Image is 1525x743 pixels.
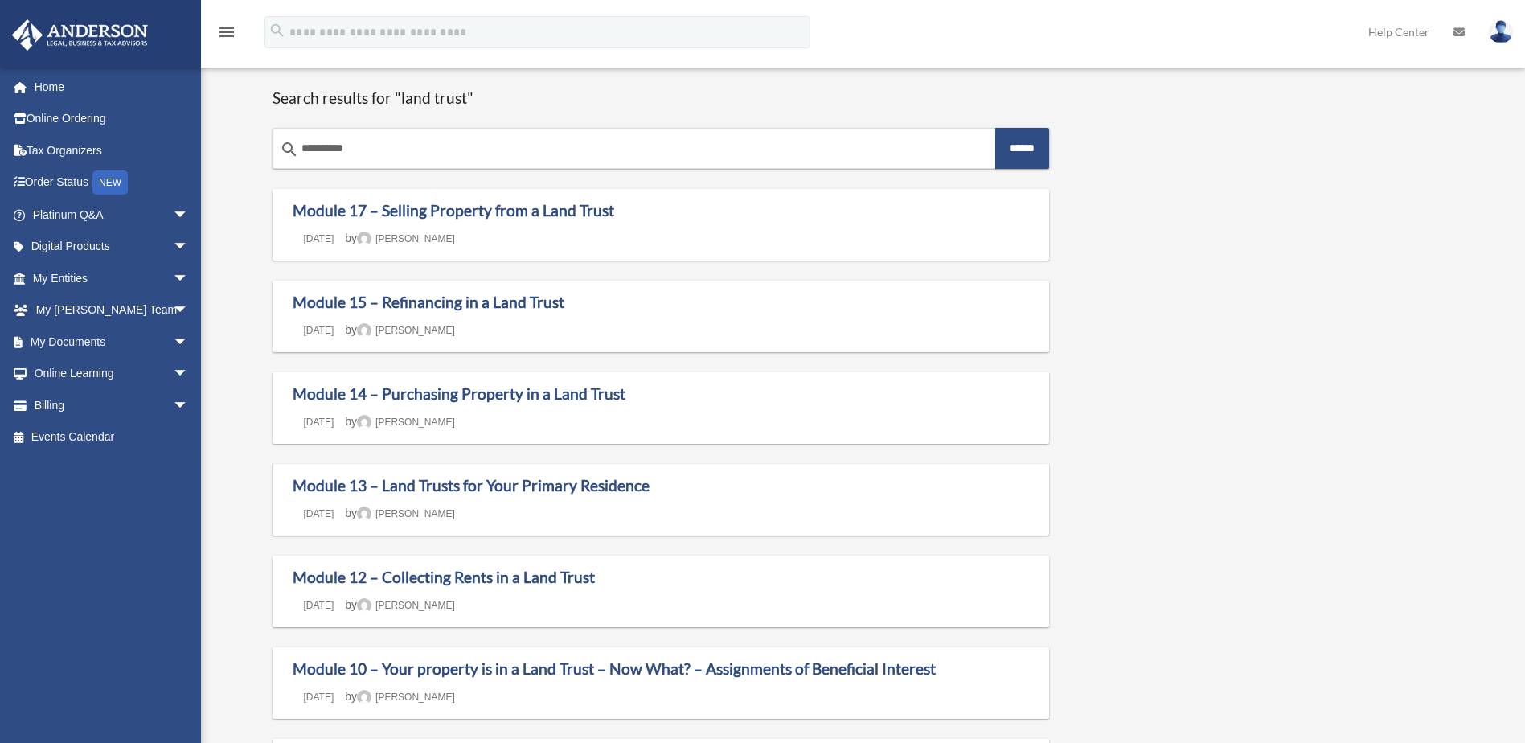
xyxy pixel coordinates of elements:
span: arrow_drop_down [173,389,205,422]
a: Digital Productsarrow_drop_down [11,231,213,263]
span: by [345,323,455,336]
a: Online Learningarrow_drop_down [11,358,213,390]
a: Module 12 – Collecting Rents in a Land Trust [293,568,595,586]
a: Module 10 – Your property is in a Land Trust – Now What? – Assignments of Beneficial Interest [293,659,936,678]
a: Billingarrow_drop_down [11,389,213,421]
a: Events Calendar [11,421,213,454]
a: [DATE] [293,417,346,428]
i: menu [217,23,236,42]
span: by [345,232,455,244]
span: arrow_drop_down [173,358,205,391]
a: My Entitiesarrow_drop_down [11,262,213,294]
a: [PERSON_NAME] [357,325,455,336]
h1: Search results for "land trust" [273,88,1050,109]
span: arrow_drop_down [173,294,205,327]
a: Platinum Q&Aarrow_drop_down [11,199,213,231]
a: My [PERSON_NAME] Teamarrow_drop_down [11,294,213,326]
a: [DATE] [293,325,346,336]
a: [DATE] [293,233,346,244]
div: NEW [92,170,128,195]
span: arrow_drop_down [173,262,205,295]
i: search [269,22,286,39]
a: Module 15 – Refinancing in a Land Trust [293,293,564,311]
span: arrow_drop_down [173,231,205,264]
img: Anderson Advisors Platinum Portal [7,19,153,51]
span: arrow_drop_down [173,326,205,359]
a: [DATE] [293,508,346,519]
a: menu [217,28,236,42]
a: Module 17 – Selling Property from a Land Trust [293,201,614,220]
a: Online Ordering [11,103,213,135]
a: Home [11,71,205,103]
span: by [345,690,455,703]
span: by [345,598,455,611]
a: Order StatusNEW [11,166,213,199]
a: [PERSON_NAME] [357,508,455,519]
span: by [345,507,455,519]
a: [PERSON_NAME] [357,692,455,703]
a: [DATE] [293,692,346,703]
a: Module 13 – Land Trusts for Your Primary Residence [293,476,650,495]
a: Module 14 – Purchasing Property in a Land Trust [293,384,625,403]
a: [DATE] [293,600,346,611]
a: [PERSON_NAME] [357,233,455,244]
span: by [345,415,455,428]
span: arrow_drop_down [173,199,205,232]
a: [PERSON_NAME] [357,417,455,428]
i: search [280,140,299,159]
a: My Documentsarrow_drop_down [11,326,213,358]
a: Tax Organizers [11,134,213,166]
a: [PERSON_NAME] [357,600,455,611]
img: User Pic [1489,20,1513,43]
